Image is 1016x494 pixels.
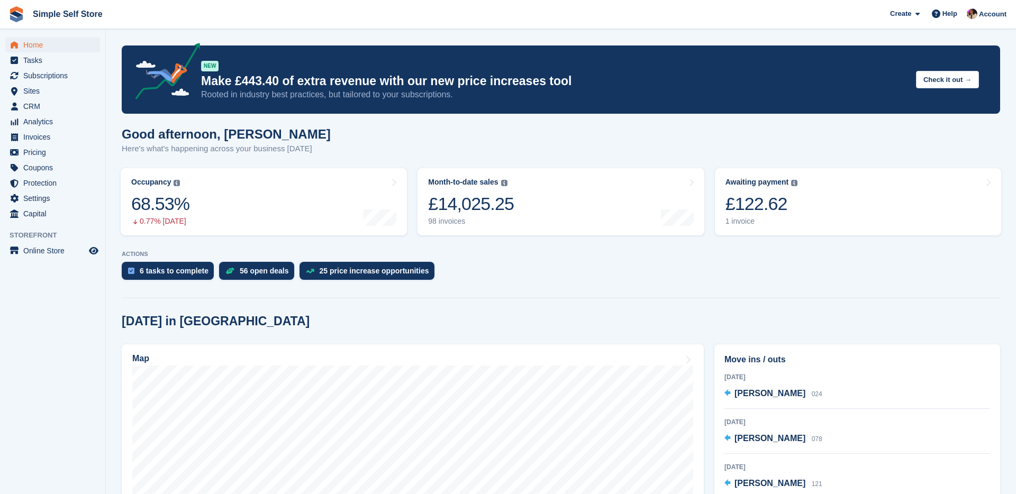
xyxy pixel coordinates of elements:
img: price_increase_opportunities-93ffe204e8149a01c8c9dc8f82e8f89637d9d84a8eef4429ea346261dce0b2c0.svg [306,269,314,273]
a: Month-to-date sales £14,025.25 98 invoices [418,168,704,235]
img: icon-info-grey-7440780725fd019a000dd9b08b2336e03edf1995a4989e88bcd33f0948082b44.svg [174,180,180,186]
a: [PERSON_NAME] 121 [724,477,822,491]
a: menu [5,160,100,175]
div: [DATE] [724,462,990,472]
span: Home [23,38,87,52]
span: Storefront [10,230,105,241]
div: NEW [201,61,219,71]
h2: [DATE] in [GEOGRAPHIC_DATA] [122,314,310,328]
a: Awaiting payment £122.62 1 invoice [715,168,1001,235]
a: [PERSON_NAME] 024 [724,387,822,401]
a: menu [5,130,100,144]
img: task-75834270c22a3079a89374b754ae025e5fb1db73e45f91037f5363f120a921f8.svg [128,268,134,274]
a: menu [5,84,100,98]
a: menu [5,53,100,68]
div: 68.53% [131,193,189,215]
span: Online Store [23,243,87,258]
img: price-adjustments-announcement-icon-8257ccfd72463d97f412b2fc003d46551f7dbcb40ab6d574587a9cd5c0d94... [126,43,201,103]
a: menu [5,176,100,190]
h2: Move ins / outs [724,353,990,366]
div: [DATE] [724,417,990,427]
span: Protection [23,176,87,190]
a: 56 open deals [219,262,300,285]
span: Account [979,9,1006,20]
a: 6 tasks to complete [122,262,219,285]
img: icon-info-grey-7440780725fd019a000dd9b08b2336e03edf1995a4989e88bcd33f0948082b44.svg [791,180,797,186]
span: Analytics [23,114,87,129]
div: 56 open deals [240,267,289,275]
a: menu [5,99,100,114]
a: menu [5,145,100,160]
span: Sites [23,84,87,98]
span: [PERSON_NAME] [734,479,805,488]
span: Tasks [23,53,87,68]
span: Settings [23,191,87,206]
p: Here's what's happening across your business [DATE] [122,143,331,155]
img: deal-1b604bf984904fb50ccaf53a9ad4b4a5d6e5aea283cecdc64d6e3604feb123c2.svg [225,267,234,275]
a: Simple Self Store [29,5,107,23]
div: [DATE] [724,372,990,382]
span: Invoices [23,130,87,144]
span: Pricing [23,145,87,160]
div: Month-to-date sales [428,178,498,187]
div: Awaiting payment [725,178,789,187]
h1: Good afternoon, [PERSON_NAME] [122,127,331,141]
p: ACTIONS [122,251,1000,258]
button: Check it out → [916,71,979,88]
span: [PERSON_NAME] [734,434,805,443]
div: Occupancy [131,178,171,187]
p: Make £443.40 of extra revenue with our new price increases tool [201,74,908,89]
a: menu [5,206,100,221]
img: Scott McCutcheon [967,8,977,19]
div: 25 price increase opportunities [320,267,429,275]
a: Preview store [87,244,100,257]
span: [PERSON_NAME] [734,389,805,398]
div: 1 invoice [725,217,798,226]
img: icon-info-grey-7440780725fd019a000dd9b08b2336e03edf1995a4989e88bcd33f0948082b44.svg [501,180,507,186]
a: menu [5,68,100,83]
span: Help [942,8,957,19]
span: CRM [23,99,87,114]
h2: Map [132,354,149,363]
a: menu [5,191,100,206]
div: 6 tasks to complete [140,267,208,275]
span: 121 [812,480,822,488]
span: Create [890,8,911,19]
div: 98 invoices [428,217,514,226]
div: 0.77% [DATE] [131,217,189,226]
span: Capital [23,206,87,221]
span: Subscriptions [23,68,87,83]
span: 024 [812,390,822,398]
img: stora-icon-8386f47178a22dfd0bd8f6a31ec36ba5ce8667c1dd55bd0f319d3a0aa187defe.svg [8,6,24,22]
div: £14,025.25 [428,193,514,215]
a: menu [5,114,100,129]
a: [PERSON_NAME] 078 [724,432,822,446]
a: 25 price increase opportunities [300,262,440,285]
span: 078 [812,435,822,443]
p: Rooted in industry best practices, but tailored to your subscriptions. [201,89,908,100]
a: menu [5,243,100,258]
a: menu [5,38,100,52]
div: £122.62 [725,193,798,215]
a: Occupancy 68.53% 0.77% [DATE] [121,168,407,235]
span: Coupons [23,160,87,175]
